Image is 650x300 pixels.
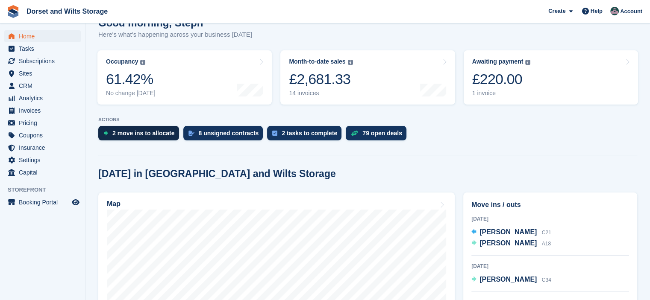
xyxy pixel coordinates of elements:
[525,60,530,65] img: icon-info-grey-7440780725fd019a000dd9b08b2336e03edf1995a4989e88bcd33f0948082b44.svg
[98,168,336,180] h2: [DATE] in [GEOGRAPHIC_DATA] and Wilts Storage
[4,30,81,42] a: menu
[471,274,551,285] a: [PERSON_NAME] C34
[472,58,524,65] div: Awaiting payment
[97,50,272,105] a: Occupancy 61.42% No change [DATE]
[112,130,175,137] div: 2 move ins to allocate
[4,105,81,117] a: menu
[4,154,81,166] a: menu
[4,80,81,92] a: menu
[199,130,259,137] div: 8 unsigned contracts
[4,67,81,79] a: menu
[19,67,70,79] span: Sites
[19,30,70,42] span: Home
[98,117,637,122] p: ACTIONS
[4,142,81,154] a: menu
[19,129,70,141] span: Coupons
[19,166,70,178] span: Capital
[280,50,455,105] a: Month-to-date sales £2,681.33 14 invoices
[348,60,353,65] img: icon-info-grey-7440780725fd019a000dd9b08b2336e03edf1995a4989e88bcd33f0948082b44.svg
[4,55,81,67] a: menu
[479,228,537,236] span: [PERSON_NAME]
[183,126,268,145] a: 8 unsigned contracts
[272,131,277,136] img: task-75834270c22a3079a89374b754ae025e5fb1db73e45f91037f5363f120a921f8.svg
[19,80,70,92] span: CRM
[98,30,252,40] p: Here's what's happening across your business [DATE]
[471,200,629,210] h2: Move ins / outs
[471,262,629,270] div: [DATE]
[610,7,619,15] img: Steph Chick
[479,276,537,283] span: [PERSON_NAME]
[106,90,156,97] div: No change [DATE]
[289,58,345,65] div: Month-to-date sales
[4,166,81,178] a: menu
[103,131,108,136] img: move_ins_to_allocate_icon-fdf77a2bb77ea45bf5b3d319d69a93e2d87916cf1d5bf7949dd705db3b84f3ca.svg
[472,70,531,88] div: £220.00
[471,238,551,249] a: [PERSON_NAME] A18
[479,239,537,247] span: [PERSON_NAME]
[591,7,603,15] span: Help
[4,196,81,208] a: menu
[19,92,70,104] span: Analytics
[98,126,183,145] a: 2 move ins to allocate
[472,90,531,97] div: 1 invoice
[4,43,81,55] a: menu
[471,215,629,223] div: [DATE]
[548,7,565,15] span: Create
[19,43,70,55] span: Tasks
[289,90,353,97] div: 14 invoices
[351,130,358,136] img: deal-1b604bf984904fb50ccaf53a9ad4b4a5d6e5aea283cecdc64d6e3604feb123c2.svg
[4,92,81,104] a: menu
[19,154,70,166] span: Settings
[106,70,156,88] div: 61.42%
[7,5,20,18] img: stora-icon-8386f47178a22dfd0bd8f6a31ec36ba5ce8667c1dd55bd0f319d3a0aa187defe.svg
[471,227,551,238] a: [PERSON_NAME] C21
[23,4,111,18] a: Dorset and Wilts Storage
[4,117,81,129] a: menu
[19,117,70,129] span: Pricing
[282,130,337,137] div: 2 tasks to complete
[4,129,81,141] a: menu
[19,196,70,208] span: Booking Portal
[464,50,638,105] a: Awaiting payment £220.00 1 invoice
[542,230,551,236] span: C21
[71,197,81,207] a: Preview store
[542,241,551,247] span: A18
[346,126,411,145] a: 79 open deals
[107,200,121,208] h2: Map
[362,130,402,137] div: 79 open deals
[106,58,138,65] div: Occupancy
[140,60,145,65] img: icon-info-grey-7440780725fd019a000dd9b08b2336e03edf1995a4989e88bcd33f0948082b44.svg
[19,142,70,154] span: Insurance
[267,126,346,145] a: 2 tasks to complete
[542,277,551,283] span: C34
[8,186,85,194] span: Storefront
[289,70,353,88] div: £2,681.33
[19,55,70,67] span: Subscriptions
[188,131,194,136] img: contract_signature_icon-13c848040528278c33f63329250d36e43548de30e8caae1d1a13099fd9432cc5.svg
[19,105,70,117] span: Invoices
[620,7,642,16] span: Account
